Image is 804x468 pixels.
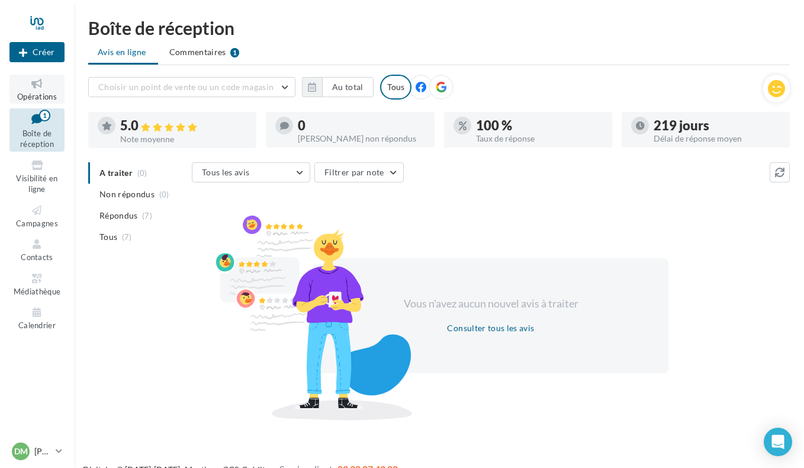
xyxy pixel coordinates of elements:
[302,77,374,97] button: Au total
[9,108,65,152] a: Boîte de réception1
[9,42,65,62] button: Créer
[16,219,58,228] span: Campagnes
[654,134,780,143] div: Délai de réponse moyen
[380,75,411,100] div: Tous
[192,162,310,182] button: Tous les avis
[99,231,117,243] span: Tous
[9,201,65,230] a: Campagnes
[34,445,51,457] p: [PERSON_NAME]
[14,287,61,296] span: Médiathèque
[14,445,28,457] span: DM
[298,119,424,132] div: 0
[88,77,295,97] button: Choisir un point de vente ou un code magasin
[476,119,603,132] div: 100 %
[17,92,57,101] span: Opérations
[88,19,790,37] div: Boîte de réception
[120,135,247,143] div: Note moyenne
[298,134,424,143] div: [PERSON_NAME] non répondus
[98,82,274,92] span: Choisir un point de vente ou un code magasin
[21,252,53,262] span: Contacts
[99,188,155,200] span: Non répondus
[16,174,57,194] span: Visibilité en ligne
[120,119,247,133] div: 5.0
[9,75,65,104] a: Opérations
[389,296,593,312] div: Vous n'avez aucun nouvel avis à traiter
[9,303,65,332] a: Calendrier
[122,232,132,242] span: (7)
[169,46,226,58] span: Commentaires
[314,162,404,182] button: Filtrer par note
[202,167,250,177] span: Tous les avis
[654,119,780,132] div: 219 jours
[442,321,539,335] button: Consulter tous les avis
[142,211,152,220] span: (7)
[159,190,169,199] span: (0)
[18,320,56,330] span: Calendrier
[20,129,54,149] span: Boîte de réception
[99,210,138,222] span: Répondus
[39,110,50,121] div: 1
[9,42,65,62] div: Nouvelle campagne
[322,77,374,97] button: Au total
[9,235,65,264] a: Contacts
[764,428,792,456] div: Open Intercom Messenger
[9,440,65,463] a: DM [PERSON_NAME]
[9,156,65,197] a: Visibilité en ligne
[9,270,65,299] a: Médiathèque
[476,134,603,143] div: Taux de réponse
[230,48,239,57] div: 1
